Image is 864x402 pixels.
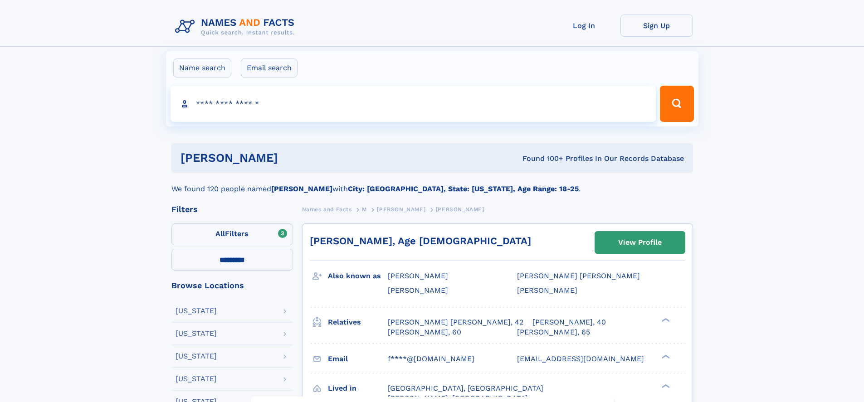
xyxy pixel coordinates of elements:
span: All [215,229,225,238]
label: Email search [241,58,298,77]
img: Logo Names and Facts [171,15,302,39]
a: Log In [548,15,620,37]
div: Browse Locations [171,281,293,290]
div: We found 120 people named with . [171,173,693,194]
h1: [PERSON_NAME] [181,152,400,164]
div: View Profile [618,232,662,253]
div: [US_STATE] [176,307,217,315]
span: [EMAIL_ADDRESS][DOMAIN_NAME] [517,354,644,363]
a: [PERSON_NAME], 60 [388,327,461,337]
a: M [362,203,367,215]
span: [PERSON_NAME] [388,271,448,280]
a: [PERSON_NAME] [377,203,425,215]
div: Found 100+ Profiles In Our Records Database [400,154,684,164]
span: [GEOGRAPHIC_DATA], [GEOGRAPHIC_DATA] [388,384,543,392]
h3: Relatives [328,315,388,330]
div: ❯ [659,317,670,323]
div: [US_STATE] [176,375,217,383]
span: M [362,206,367,213]
label: Name search [173,58,231,77]
label: Filters [171,223,293,245]
a: [PERSON_NAME], Age [DEMOGRAPHIC_DATA] [310,235,531,247]
a: [PERSON_NAME], 40 [532,317,606,327]
b: City: [GEOGRAPHIC_DATA], State: [US_STATE], Age Range: 18-25 [348,184,579,193]
div: ❯ [659,383,670,389]
span: [PERSON_NAME] [388,286,448,295]
a: Sign Up [620,15,693,37]
h3: Email [328,351,388,367]
a: [PERSON_NAME] [PERSON_NAME], 42 [388,317,523,327]
div: Filters [171,205,293,213]
span: [PERSON_NAME] [PERSON_NAME] [517,271,640,280]
h3: Lived in [328,381,388,396]
input: search input [171,86,656,122]
span: [PERSON_NAME] [436,206,484,213]
b: [PERSON_NAME] [271,184,332,193]
div: [US_STATE] [176,353,217,360]
span: [PERSON_NAME] [377,206,425,213]
div: ❯ [659,354,670,359]
a: Names and Facts [302,203,352,215]
a: View Profile [595,232,685,253]
h3: Also known as [328,268,388,284]
button: Search Button [660,86,693,122]
span: [PERSON_NAME] [517,286,577,295]
a: [PERSON_NAME], 65 [517,327,590,337]
div: [US_STATE] [176,330,217,337]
